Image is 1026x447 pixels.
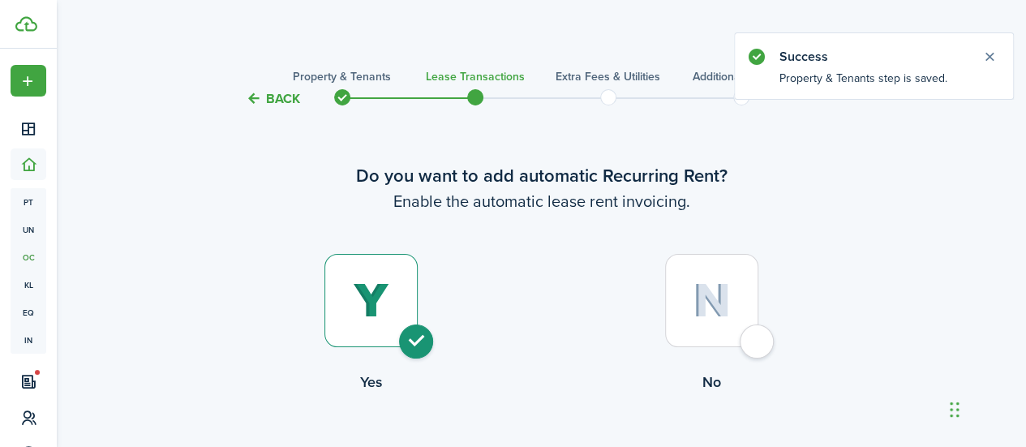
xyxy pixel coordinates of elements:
[693,68,789,85] h3: Additional Services
[779,47,966,67] notify-title: Success
[11,243,46,271] a: oc
[11,326,46,354] a: in
[542,372,882,393] control-radio-card-title: No
[15,16,37,32] img: TenantCloud
[11,216,46,243] a: un
[945,369,1026,447] iframe: Chat Widget
[978,45,1001,68] button: Close notify
[11,271,46,299] a: kl
[201,372,542,393] control-radio-card-title: Yes
[556,68,660,85] h3: Extra fees & Utilities
[11,65,46,97] button: Open menu
[693,283,731,318] img: No
[11,299,46,326] a: eq
[201,189,882,213] wizard-step-header-description: Enable the automatic lease rent invoicing.
[735,70,1013,99] notify-body: Property & Tenants step is saved.
[246,90,300,107] button: Back
[11,188,46,216] a: pt
[353,283,389,319] img: Yes (selected)
[201,162,882,189] wizard-step-header-title: Do you want to add automatic Recurring Rent?
[293,68,391,85] h3: Property & Tenants
[426,68,525,85] h3: Lease Transactions
[950,385,959,434] div: Drag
